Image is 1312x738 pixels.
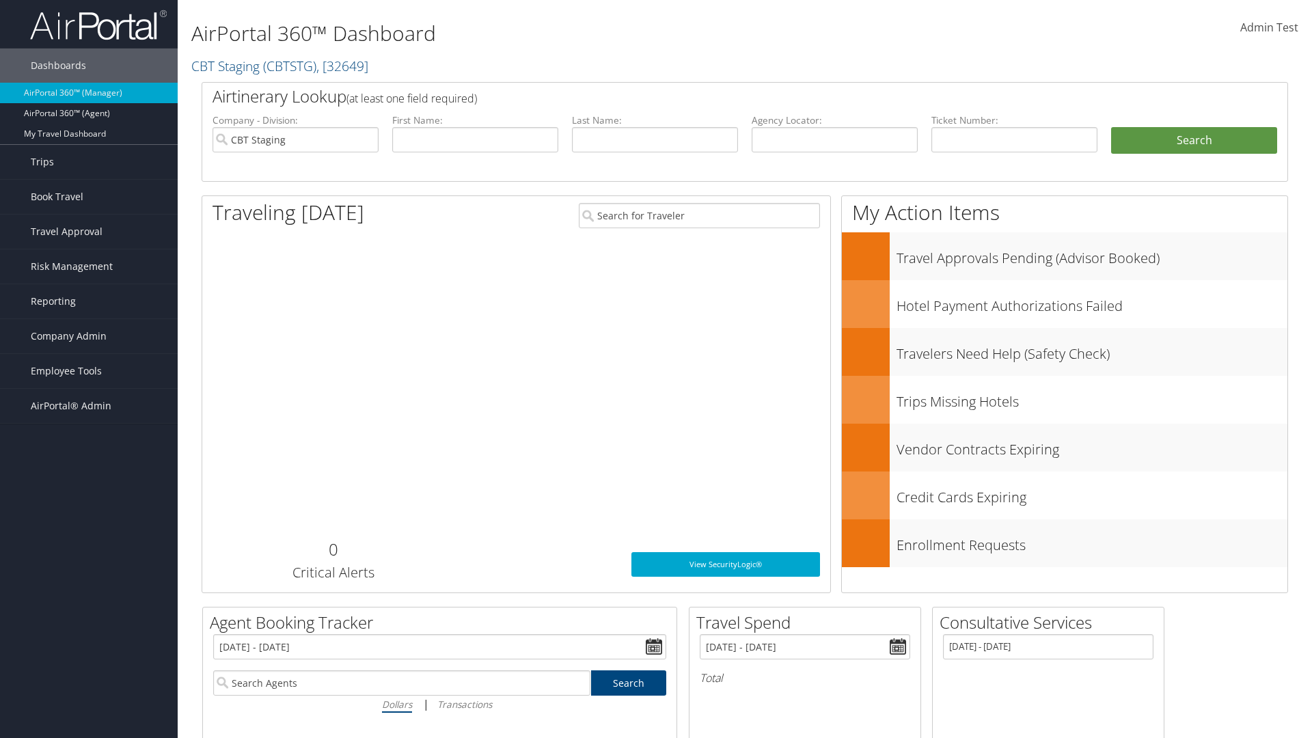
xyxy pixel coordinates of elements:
input: Search for Traveler [579,203,820,228]
h2: 0 [213,538,454,561]
h3: Travelers Need Help (Safety Check) [897,338,1287,364]
h2: Consultative Services [940,611,1164,634]
a: Vendor Contracts Expiring [842,424,1287,471]
a: View SecurityLogic® [631,552,820,577]
span: Travel Approval [31,215,102,249]
h3: Credit Cards Expiring [897,481,1287,507]
i: Transactions [437,698,492,711]
span: Dashboards [31,49,86,83]
span: Trips [31,145,54,179]
h3: Critical Alerts [213,563,454,582]
label: Last Name: [572,113,738,127]
span: Admin Test [1240,20,1298,35]
span: , [ 32649 ] [316,57,368,75]
a: Trips Missing Hotels [842,376,1287,424]
span: Book Travel [31,180,83,214]
a: Hotel Payment Authorizations Failed [842,280,1287,328]
label: First Name: [392,113,558,127]
label: Agency Locator: [752,113,918,127]
span: Employee Tools [31,354,102,388]
span: (at least one field required) [346,91,477,106]
i: Dollars [382,698,412,711]
span: Reporting [31,284,76,318]
button: Search [1111,127,1277,154]
h3: Vendor Contracts Expiring [897,433,1287,459]
input: Search Agents [213,670,590,696]
a: Travel Approvals Pending (Advisor Booked) [842,232,1287,280]
span: Risk Management [31,249,113,284]
h2: Airtinerary Lookup [213,85,1187,108]
a: Enrollment Requests [842,519,1287,567]
h2: Agent Booking Tracker [210,611,676,634]
a: Search [591,670,667,696]
h6: Total [700,670,910,685]
h3: Trips Missing Hotels [897,385,1287,411]
a: Credit Cards Expiring [842,471,1287,519]
h3: Enrollment Requests [897,529,1287,555]
h1: My Action Items [842,198,1287,227]
h3: Travel Approvals Pending (Advisor Booked) [897,242,1287,268]
span: ( CBTSTG ) [263,57,316,75]
h3: Hotel Payment Authorizations Failed [897,290,1287,316]
a: CBT Staging [191,57,368,75]
h2: Travel Spend [696,611,920,634]
a: Travelers Need Help (Safety Check) [842,328,1287,376]
label: Company - Division: [213,113,379,127]
h1: Traveling [DATE] [213,198,364,227]
label: Ticket Number: [931,113,1097,127]
h1: AirPortal 360™ Dashboard [191,19,929,48]
a: Admin Test [1240,7,1298,49]
span: AirPortal® Admin [31,389,111,423]
div: | [213,696,666,713]
img: airportal-logo.png [30,9,167,41]
span: Company Admin [31,319,107,353]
